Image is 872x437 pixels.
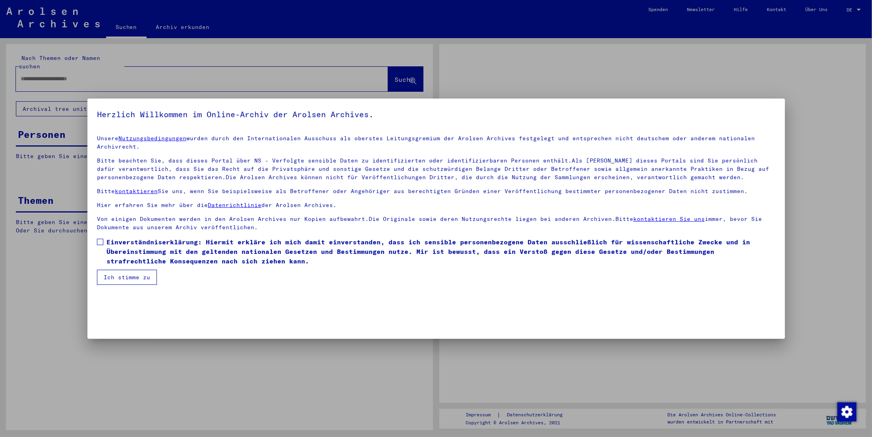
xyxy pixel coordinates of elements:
[633,215,705,222] a: kontaktieren Sie uns
[97,270,157,285] button: Ich stimme zu
[97,187,775,195] p: Bitte Sie uns, wenn Sie beispielsweise als Betroffener oder Angehöriger aus berechtigten Gründen ...
[837,402,856,421] div: Zustimmung ändern
[115,188,158,195] a: kontaktieren
[97,157,775,182] p: Bitte beachten Sie, dass dieses Portal über NS - Verfolgte sensible Daten zu identifizierten oder...
[118,135,186,142] a: Nutzungsbedingungen
[97,215,775,232] p: Von einigen Dokumenten werden in den Arolsen Archives nur Kopien aufbewahrt.Die Originale sowie d...
[837,402,857,422] img: Zustimmung ändern
[208,201,261,209] a: Datenrichtlinie
[97,201,775,209] p: Hier erfahren Sie mehr über die der Arolsen Archives.
[97,134,775,151] p: Unsere wurden durch den Internationalen Ausschuss als oberstes Leitungsgremium der Arolsen Archiv...
[97,108,775,121] h5: Herzlich Willkommen im Online-Archiv der Arolsen Archives.
[106,237,775,266] span: Einverständniserklärung: Hiermit erkläre ich mich damit einverstanden, dass ich sensible personen...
